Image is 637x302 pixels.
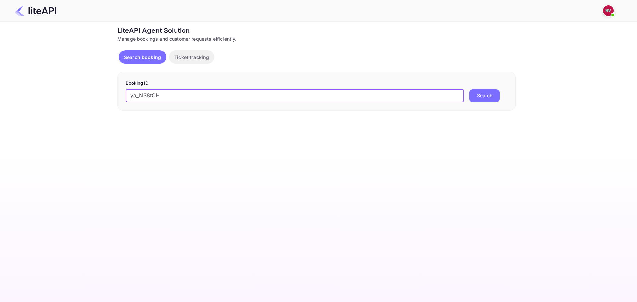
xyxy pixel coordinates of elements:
img: LiteAPI Logo [15,5,56,16]
p: Ticket tracking [174,54,209,61]
p: Booking ID [126,80,507,87]
button: Search [469,89,500,102]
div: Manage bookings and customer requests efficiently. [117,35,516,42]
img: Nicholas Valbusa [603,5,614,16]
input: Enter Booking ID (e.g., 63782194) [126,89,464,102]
div: LiteAPI Agent Solution [117,26,516,35]
p: Search booking [124,54,161,61]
